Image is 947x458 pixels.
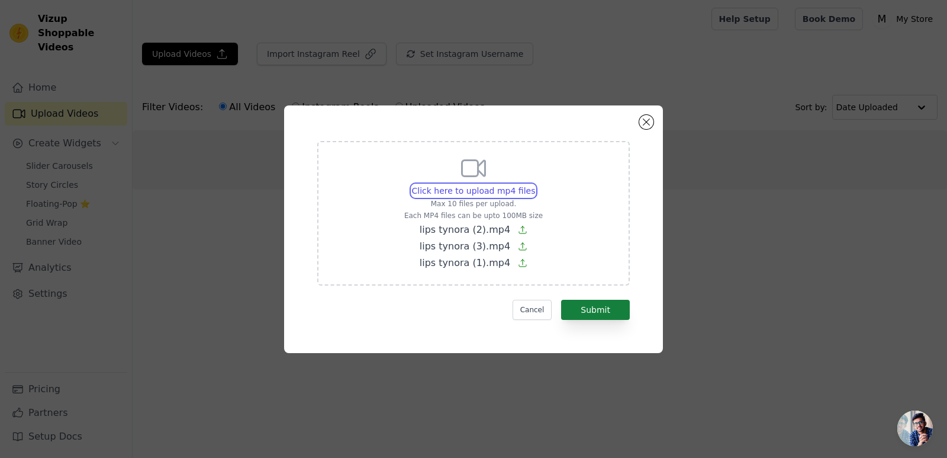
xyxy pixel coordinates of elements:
[420,224,510,235] span: lips tynora (2).mp4
[420,241,510,252] span: lips tynora (3).mp4
[897,411,933,446] a: Відкритий чат
[639,115,653,129] button: Close modal
[412,186,536,196] span: Click here to upload mp4 files
[404,211,543,220] p: Each MP4 files can be upto 100MB size
[420,257,510,268] span: lips tynora (1).mp4
[513,300,552,320] button: Cancel
[404,199,543,209] p: Max 10 files per upload.
[561,300,630,320] button: Submit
